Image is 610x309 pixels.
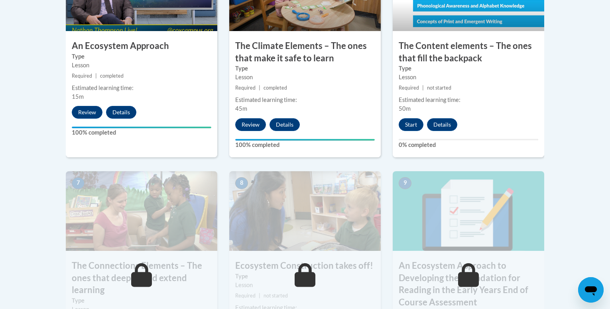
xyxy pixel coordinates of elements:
[72,52,211,61] label: Type
[66,40,217,52] h3: An Ecosystem Approach
[427,85,451,91] span: not started
[72,84,211,92] div: Estimated learning time:
[235,293,256,299] span: Required
[72,73,92,79] span: Required
[264,85,287,91] span: completed
[72,128,211,137] label: 100% completed
[235,105,247,112] span: 45m
[399,105,411,112] span: 50m
[66,171,217,251] img: Course Image
[235,141,375,149] label: 100% completed
[399,177,411,189] span: 9
[399,64,538,73] label: Type
[399,85,419,91] span: Required
[393,40,544,65] h3: The Content elements – The ones that fill the backpack
[422,85,424,91] span: |
[72,93,84,100] span: 15m
[578,277,604,303] iframe: Button to launch messaging window
[259,85,260,91] span: |
[235,118,266,131] button: Review
[95,73,97,79] span: |
[235,281,375,289] div: Lesson
[270,118,300,131] button: Details
[72,61,211,70] div: Lesson
[106,106,136,119] button: Details
[264,293,288,299] span: not started
[427,118,457,131] button: Details
[72,106,102,119] button: Review
[399,73,538,82] div: Lesson
[393,171,544,251] img: Course Image
[235,73,375,82] div: Lesson
[399,141,538,149] label: 0% completed
[235,96,375,104] div: Estimated learning time:
[235,85,256,91] span: Required
[235,64,375,73] label: Type
[72,296,211,305] label: Type
[72,127,211,128] div: Your progress
[229,40,381,65] h3: The Climate Elements – The ones that make it safe to learn
[259,293,260,299] span: |
[235,139,375,141] div: Your progress
[100,73,124,79] span: completed
[229,260,381,272] h3: Ecosystem Construction takes off!
[235,272,375,281] label: Type
[399,96,538,104] div: Estimated learning time:
[399,118,423,131] button: Start
[229,171,381,251] img: Course Image
[393,260,544,309] h3: An Ecosystem Approach to Developing the Foundation for Reading in the Early Years End of Course A...
[72,177,85,189] span: 7
[235,177,248,189] span: 8
[66,260,217,296] h3: The Connections Elements – The ones that deepen and extend learning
